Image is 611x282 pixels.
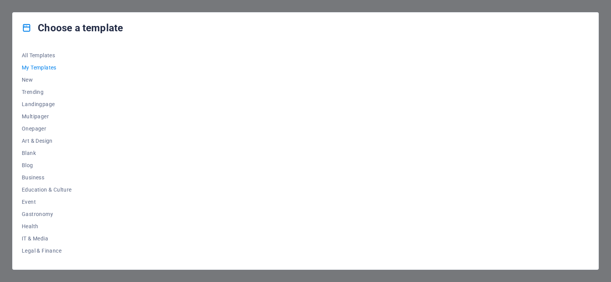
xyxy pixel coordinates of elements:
span: Onepager [22,126,72,132]
span: Non-Profit [22,260,72,266]
span: Gastronomy [22,211,72,217]
span: Legal & Finance [22,248,72,254]
span: Education & Culture [22,187,72,193]
button: Health [22,220,72,232]
button: All Templates [22,49,72,61]
button: Non-Profit [22,257,72,269]
span: Blog [22,162,72,168]
button: Landingpage [22,98,72,110]
button: Blog [22,159,72,171]
span: IT & Media [22,235,72,242]
span: My Templates [22,64,72,71]
span: Blank [22,150,72,156]
button: Legal & Finance [22,245,72,257]
span: Landingpage [22,101,72,107]
span: Event [22,199,72,205]
button: IT & Media [22,232,72,245]
span: Trending [22,89,72,95]
span: All Templates [22,52,72,58]
span: Art & Design [22,138,72,144]
button: Multipager [22,110,72,122]
button: Blank [22,147,72,159]
button: Business [22,171,72,184]
button: New [22,74,72,86]
button: Gastronomy [22,208,72,220]
button: My Templates [22,61,72,74]
span: New [22,77,72,83]
button: Onepager [22,122,72,135]
button: Trending [22,86,72,98]
span: Business [22,174,72,180]
button: Art & Design [22,135,72,147]
span: Multipager [22,113,72,119]
button: Education & Culture [22,184,72,196]
h4: Choose a template [22,22,123,34]
button: Event [22,196,72,208]
span: Health [22,223,72,229]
